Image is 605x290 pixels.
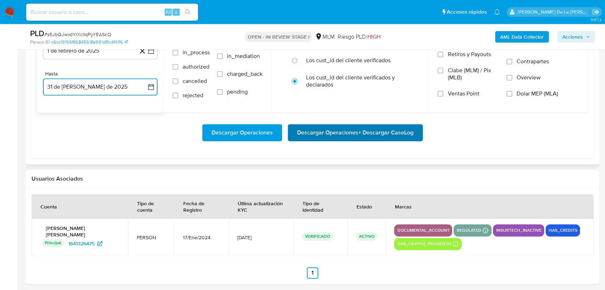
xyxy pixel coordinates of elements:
[500,31,544,43] b: AML Data Collector
[562,31,583,43] span: Acciones
[32,175,594,182] h2: Usuarios Asociados
[26,8,198,17] input: Buscar usuario o caso...
[30,39,50,45] b: Person ID
[447,8,487,16] span: Accesos rápidos
[557,31,595,43] button: Acciones
[175,9,177,15] span: s
[495,31,549,43] button: AML Data Collector
[494,9,500,15] a: Notificaciones
[165,9,171,15] span: Alt
[51,39,128,45] a: c6cc19169f86845618e991df6c4f4116
[367,33,380,41] span: HIGH
[245,32,312,42] p: OPEN - IN REVIEW STAGE I
[315,33,334,41] div: MLM
[337,33,380,41] span: Riesgo PLD:
[44,31,111,38] span: # s5JbQJwxdYrXcllqPyYEAScQ
[30,28,44,39] b: PLD
[180,7,195,17] button: search-icon
[518,9,590,15] p: javier.gutierrez@mercadolibre.com.mx
[590,17,601,23] span: 3.157.2
[592,8,600,16] a: Salir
